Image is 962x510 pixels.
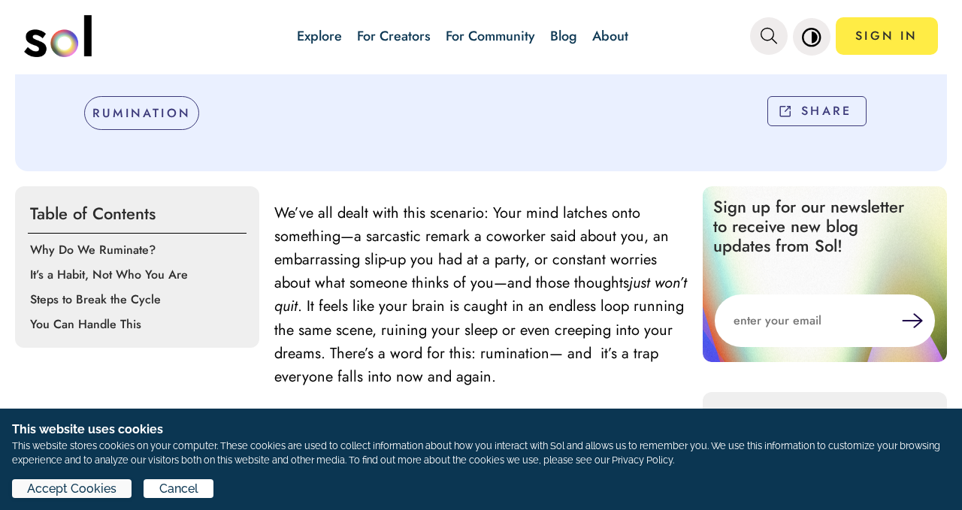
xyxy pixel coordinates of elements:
[30,291,250,308] p: Steps to Break the Cycle
[274,295,684,388] span: . It feels like your brain is caught in an endless loop running the same scene, ruining your slee...
[357,26,431,46] a: For Creators
[801,102,852,119] p: SHARE
[30,315,250,333] p: You Can Handle This
[274,272,687,317] em: won’t quit
[297,26,342,46] a: Explore
[24,15,92,57] img: logo
[274,202,669,294] span: We’ve all dealt with this scenario: Your mind latches onto something—a sarcastic remark a coworke...
[84,96,199,130] div: RUMINATION
[715,294,902,347] input: enter your email
[629,272,650,294] em: just
[729,407,921,431] p: Suggested For You
[27,480,116,498] span: Accept Cookies
[446,26,535,46] a: For Community
[12,479,132,498] button: Accept Cookies
[12,421,950,439] h1: This website uses cookies
[159,480,198,498] span: Cancel
[836,17,938,55] a: SIGN IN
[703,186,928,267] p: Sign up for our newsletter to receive new blog updates from Sol!
[592,26,628,46] a: About
[767,96,867,127] button: SHARE
[12,439,950,467] p: This website stores cookies on your computer. These cookies are used to collect information about...
[30,241,250,258] p: Why Do We Ruminate?
[550,26,577,46] a: Blog
[144,479,213,498] button: Cancel
[30,266,250,283] p: It’s a Habit, Not Who You Are
[24,10,938,62] nav: main navigation
[28,194,247,234] p: Table of Contents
